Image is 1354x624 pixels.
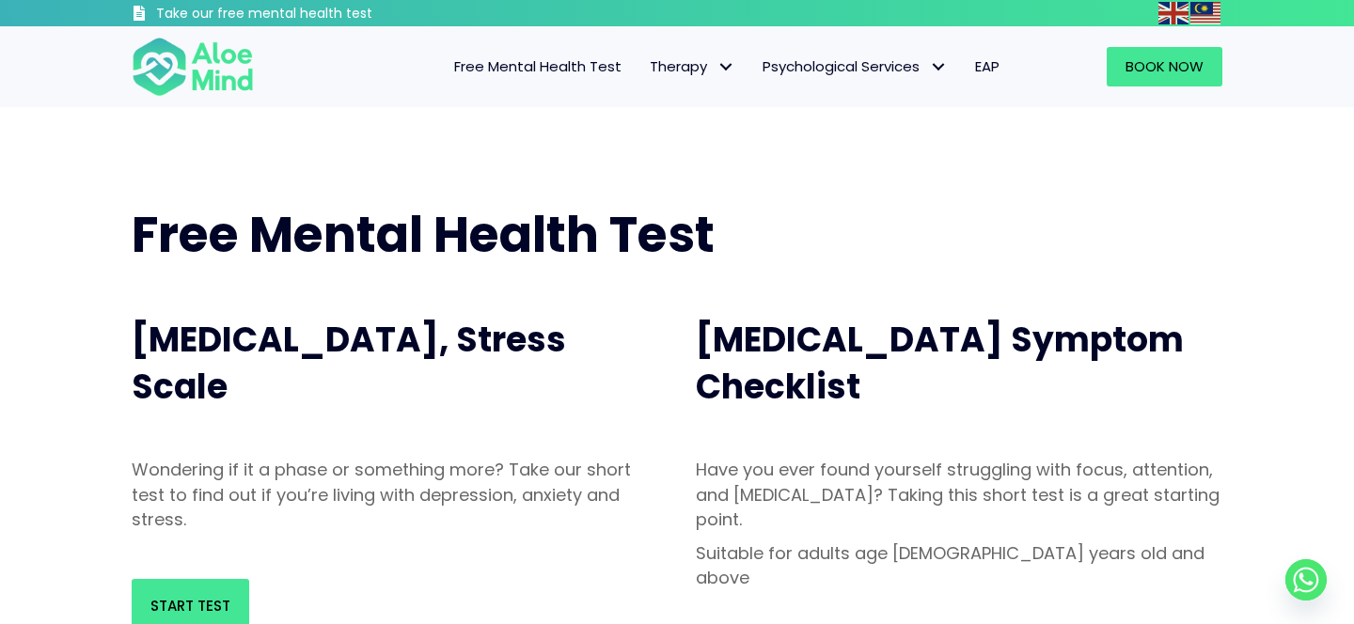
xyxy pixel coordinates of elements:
span: [MEDICAL_DATA] Symptom Checklist [696,316,1184,411]
span: Therapy: submenu [712,54,739,81]
a: TherapyTherapy: submenu [636,47,748,86]
a: Take our free mental health test [132,5,473,26]
span: Psychological Services: submenu [924,54,952,81]
a: Book Now [1107,47,1222,86]
a: Whatsapp [1285,559,1327,601]
h3: Take our free mental health test [156,5,473,23]
img: en [1158,2,1189,24]
p: Wondering if it a phase or something more? Take our short test to find out if you’re living with ... [132,458,658,531]
a: Malay [1190,2,1222,23]
a: EAP [961,47,1014,86]
span: Therapy [650,56,734,76]
span: Book Now [1126,56,1204,76]
p: Have you ever found yourself struggling with focus, attention, and [MEDICAL_DATA]? Taking this sh... [696,458,1222,531]
span: [MEDICAL_DATA], Stress Scale [132,316,566,411]
a: Free Mental Health Test [440,47,636,86]
span: Psychological Services [763,56,947,76]
img: ms [1190,2,1220,24]
span: Start Test [150,596,230,616]
span: Free Mental Health Test [454,56,622,76]
p: Suitable for adults age [DEMOGRAPHIC_DATA] years old and above [696,541,1222,590]
a: Psychological ServicesPsychological Services: submenu [748,47,961,86]
span: EAP [975,56,1000,76]
a: English [1158,2,1190,23]
span: Free Mental Health Test [132,200,715,269]
img: Aloe mind Logo [132,36,254,98]
nav: Menu [278,47,1014,86]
